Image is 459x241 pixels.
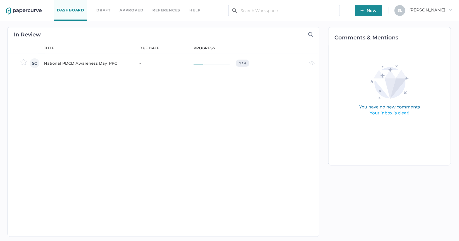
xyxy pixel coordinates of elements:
img: papercurve-logo-colour.7244d18c.svg [6,8,42,15]
i: arrow_right [448,8,453,12]
img: eye-light-gray.b6d092a5.svg [309,61,315,65]
span: [PERSON_NAME] [410,7,453,13]
div: progress [194,45,215,51]
img: star-inactive.70f2008a.svg [20,59,27,65]
div: help [190,7,201,14]
div: title [44,45,54,51]
h2: In Review [14,32,41,37]
a: Draft [96,7,110,14]
input: Search Workspace [228,5,340,16]
img: plus-white.e19ec114.svg [361,9,364,12]
div: National PDCD Awareness Day_PRC [44,60,132,67]
span: New [361,5,377,16]
a: References [153,7,181,14]
button: New [355,5,382,16]
td: - [134,54,188,72]
div: 1 / 4 [236,60,249,67]
a: Approved [119,7,143,14]
span: S L [398,8,402,13]
h2: Comments & Mentions [335,35,451,40]
div: SC [30,58,39,68]
img: comments-empty-state.0193fcf7.svg [346,60,433,121]
div: due date [140,45,160,51]
img: search-icon-expand.c6106642.svg [308,32,314,37]
img: search.bf03fe8b.svg [232,8,237,13]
